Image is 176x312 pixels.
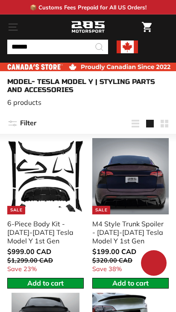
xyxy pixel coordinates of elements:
[138,15,156,39] a: Cart
[30,4,147,11] p: 📦 Customs Fees Prepaid for All US Orders!
[7,78,169,94] h1: Model- Tesla Model Y | Styling Parts and Accessories
[7,138,84,278] a: Sale 6-Piece Body Kit - [DATE]-[DATE] Tesla Model Y 1st Gen Save 23%
[92,247,136,256] span: $199.00 CAD
[7,113,36,134] button: Filter
[92,257,132,264] span: $320.00 CAD
[7,247,51,256] span: $999.00 CAD
[7,220,79,245] div: 6-Piece Body Kit - [DATE]-[DATE] Tesla Model Y 1st Gen
[138,250,169,278] inbox-online-store-chat: Shopify online store chat
[92,220,164,245] div: M4 Style Trunk Spoiler - [DATE]-[DATE] Tesla Model Y 1st Gen
[92,265,122,273] span: Save 38%
[92,278,169,289] button: Add to cart
[92,206,110,214] div: Sale
[7,206,25,214] div: Sale
[7,278,84,289] button: Add to cart
[71,20,105,35] img: Logo_285_Motorsport_areodynamics_components
[7,98,169,107] p: 6 products
[27,279,64,287] span: Add to cart
[92,138,169,278] a: Sale M4 Style Trunk Spoiler - [DATE]-[DATE] Tesla Model Y 1st Gen Save 38%
[7,257,53,264] span: $1,299.00 CAD
[112,279,149,287] span: Add to cart
[7,265,37,273] span: Save 23%
[7,40,108,54] input: Search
